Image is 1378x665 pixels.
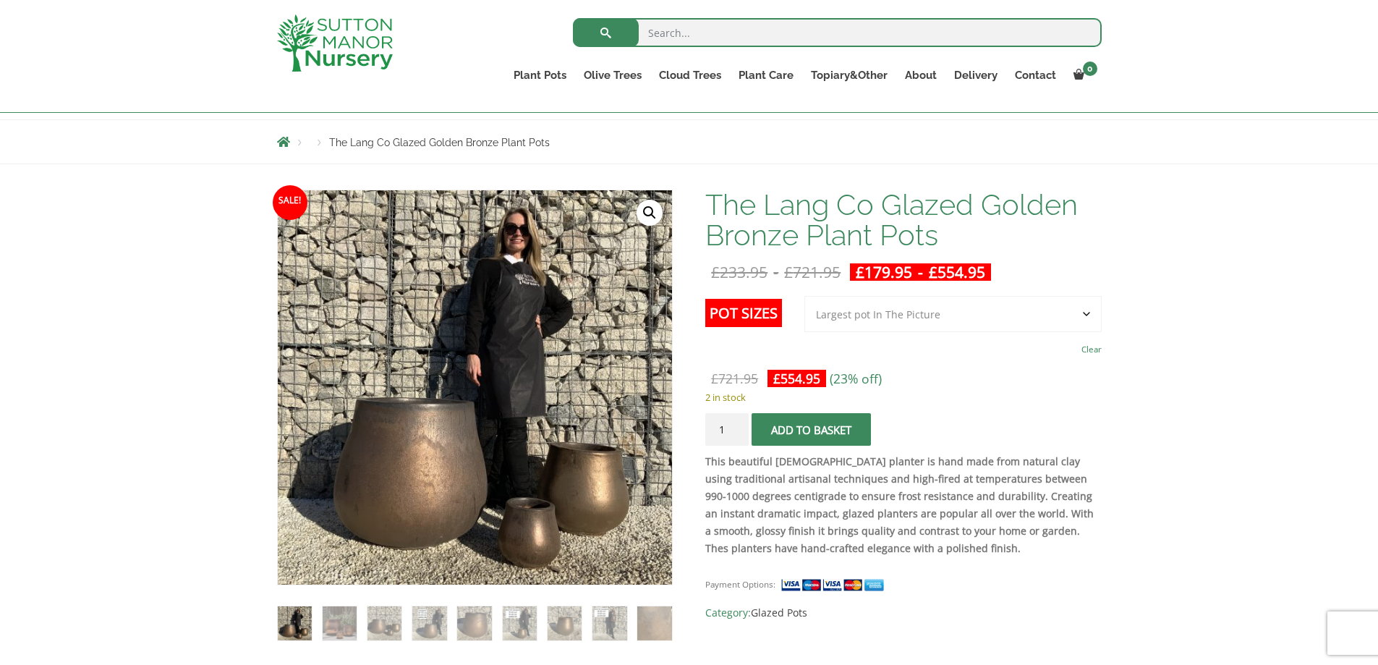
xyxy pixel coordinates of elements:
span: 0 [1083,62,1097,76]
img: The Lang Co Glazed Golden Bronze Plant Pots - Image 6 [503,606,537,640]
h1: The Lang Co Glazed Golden Bronze Plant Pots [705,190,1101,250]
span: (23% off) [830,370,882,387]
a: Plant Pots [505,65,575,85]
input: Search... [573,18,1102,47]
span: £ [856,262,864,282]
p: 2 in stock [705,389,1101,406]
a: Delivery [945,65,1006,85]
img: The Lang Co Glazed Golden Bronze Plant Pots - Image 3 [367,606,401,640]
span: £ [784,262,793,282]
img: The Lang Co Glazed Golden Bronze Plant Pots [278,606,312,640]
bdi: 721.95 [711,370,758,387]
span: Sale! [273,185,307,220]
span: Category: [705,604,1101,622]
a: Topiary&Other [802,65,896,85]
a: Plant Care [730,65,802,85]
bdi: 233.95 [711,262,767,282]
bdi: 721.95 [784,262,841,282]
label: Pot Sizes [705,299,782,327]
strong: This beautiful [DEMOGRAPHIC_DATA] planter is hand made from natural clay using traditional artisa... [705,454,1094,555]
span: £ [929,262,937,282]
img: payment supported [781,577,889,593]
small: Payment Options: [705,579,775,590]
span: £ [711,262,720,282]
a: Glazed Pots [751,606,807,619]
ins: - [850,263,991,281]
del: - [705,263,846,281]
bdi: 554.95 [929,262,985,282]
span: £ [711,370,718,387]
img: logo [277,14,393,72]
a: Contact [1006,65,1065,85]
span: The Lang Co Glazed Golden Bronze Plant Pots [329,137,550,148]
img: The Lang Co Glazed Golden Bronze Plant Pots - Image 7 [548,606,582,640]
a: View full-screen image gallery [637,200,663,226]
input: Product quantity [705,413,749,446]
img: The Lang Co Glazed Golden Bronze Plant Pots - Image 8 [592,606,626,640]
a: Clear options [1081,339,1102,360]
a: About [896,65,945,85]
a: 0 [1065,65,1102,85]
bdi: 179.95 [856,262,912,282]
a: Cloud Trees [650,65,730,85]
span: £ [773,370,781,387]
nav: Breadcrumbs [277,136,1102,148]
img: The Lang Co Glazed Golden Bronze Plant Pots - Image 9 [637,606,671,640]
bdi: 554.95 [773,370,820,387]
a: Olive Trees [575,65,650,85]
img: The Lang Co Glazed Golden Bronze Plant Pots - Image 5 [457,606,491,640]
button: Add to basket [752,413,871,446]
img: The Lang Co Glazed Golden Bronze Plant Pots - Image 4 [412,606,446,640]
img: The Lang Co Glazed Golden Bronze Plant Pots - Image 2 [323,606,357,640]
